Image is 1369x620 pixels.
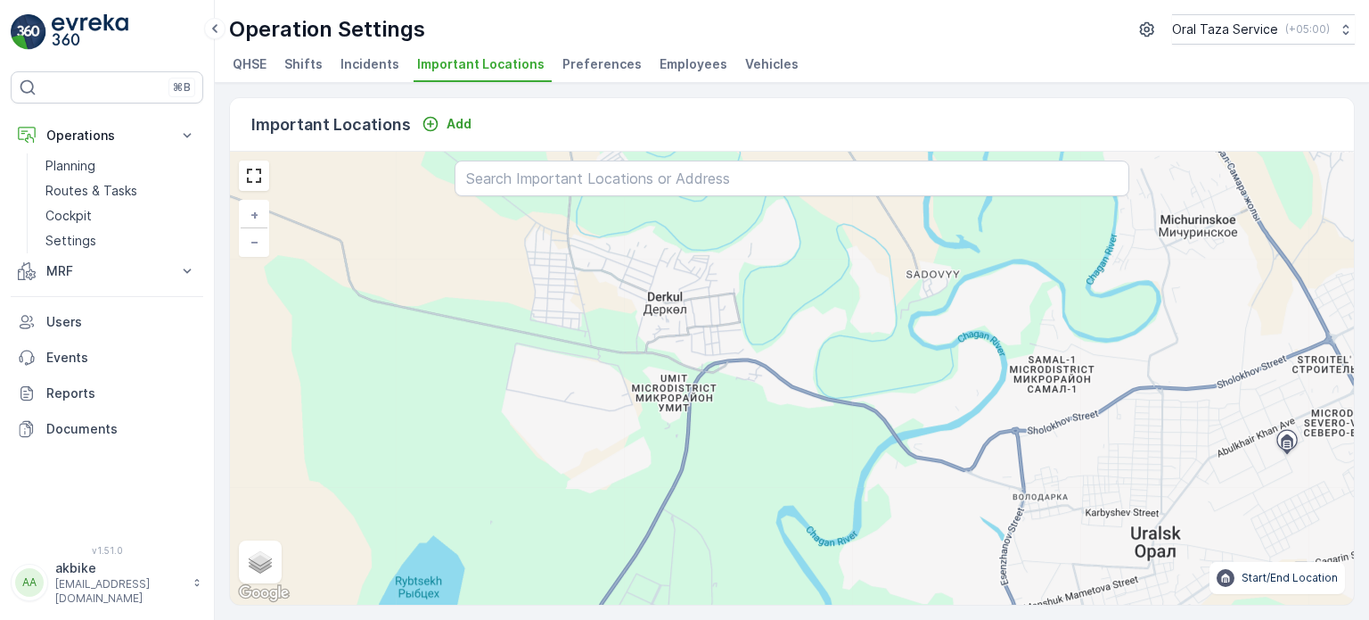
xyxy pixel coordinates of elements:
p: Reports [46,384,196,402]
span: + [250,207,258,222]
a: Layers [241,542,280,582]
p: ( +05:00 ) [1285,22,1330,37]
p: MRF [46,262,168,280]
a: Users [11,304,203,340]
a: Documents [11,411,203,447]
span: v 1.51.0 [11,545,203,556]
a: Settings [38,228,203,253]
a: Zoom Out [241,228,267,255]
p: Operations [46,127,168,145]
button: Oral Taza Service(+05:00) [1172,14,1355,45]
button: AAakbike[EMAIL_ADDRESS][DOMAIN_NAME] [11,559,203,606]
span: − [250,234,259,249]
span: Important Locations [417,55,545,73]
p: Add [447,115,471,133]
img: Google [234,582,293,605]
a: Cockpit [38,203,203,228]
a: Planning [38,153,203,178]
p: Start/End Location [1242,571,1338,585]
p: Users [46,313,196,331]
span: Employees [660,55,727,73]
p: Settings [45,232,96,250]
span: Vehicles [745,55,799,73]
a: Zoom In [241,202,267,228]
span: Incidents [340,55,399,73]
p: Planning [45,157,95,175]
p: ⌘B [173,80,191,95]
img: logo [11,14,46,50]
span: Shifts [284,55,323,73]
div: AA [15,568,44,597]
p: akbike [55,559,184,577]
button: Operations [11,118,203,153]
p: Documents [46,420,196,438]
p: Cockpit [45,207,92,225]
button: Add [414,113,479,135]
span: QHSE [233,55,266,73]
p: Important Locations [251,112,411,137]
a: Open this area in Google Maps (opens a new window) [234,582,293,605]
a: Routes & Tasks [38,178,203,203]
span: Preferences [562,55,642,73]
p: Operation Settings [229,15,425,44]
p: Oral Taza Service [1172,21,1278,38]
input: Search Important Locations or Address [455,161,1129,196]
p: Events [46,349,196,367]
img: logo_light-DOdMpM7g.png [52,14,128,50]
p: [EMAIL_ADDRESS][DOMAIN_NAME] [55,577,184,606]
a: Reports [11,376,203,411]
p: Routes & Tasks [45,182,137,200]
a: View Fullscreen [241,162,267,189]
button: MRF [11,253,203,289]
a: Events [11,340,203,376]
